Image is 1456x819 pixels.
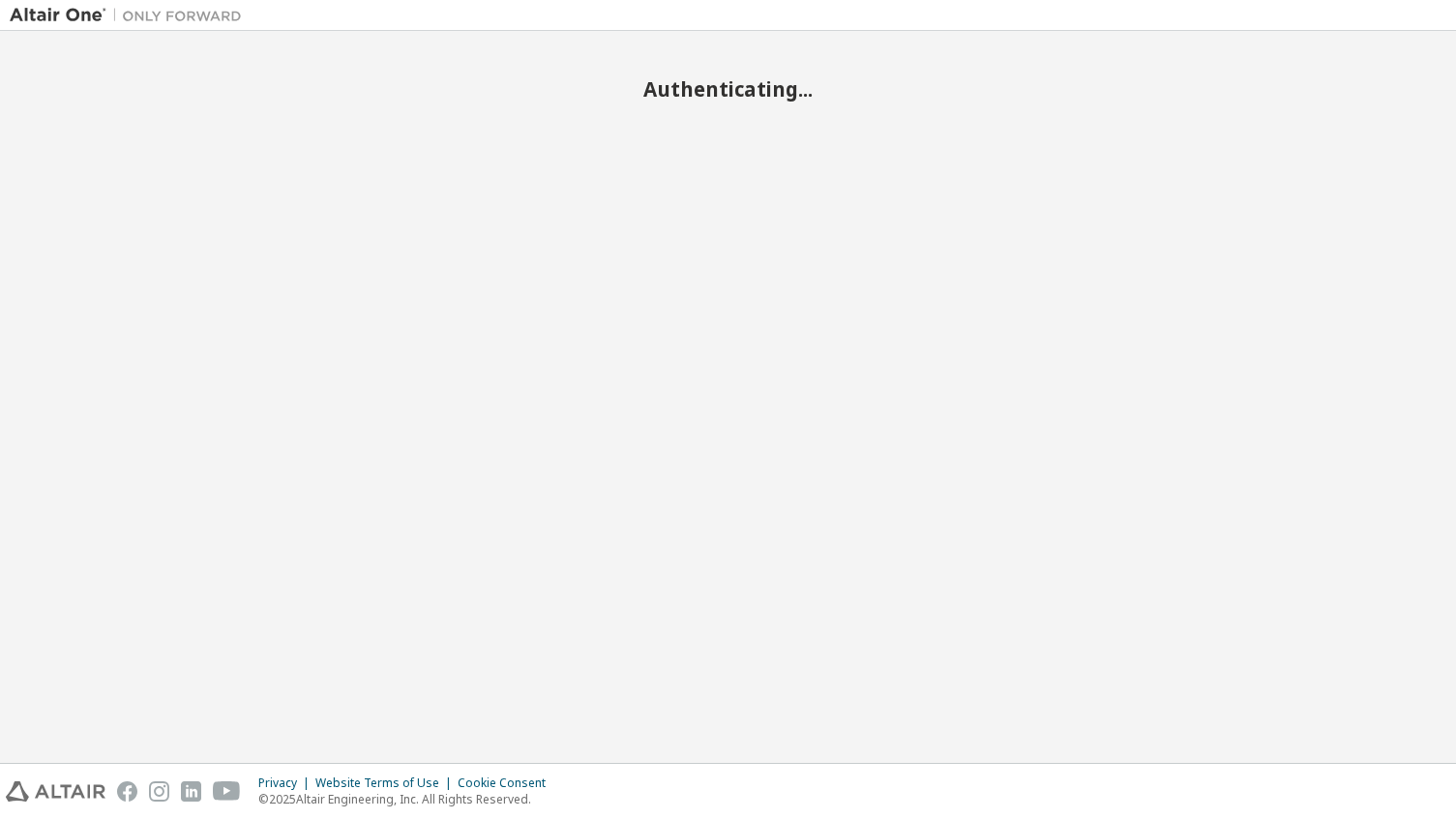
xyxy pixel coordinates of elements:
h2: Authenticating... [10,76,1446,102]
p: © 2025 Altair Engineering, Inc. All Rights Reserved. [258,791,557,807]
img: facebook.svg [117,781,137,802]
div: Website Terms of Use [315,775,458,791]
img: instagram.svg [149,781,169,802]
div: Cookie Consent [458,775,557,791]
img: altair_logo.svg [6,781,105,802]
img: Altair One [10,6,252,25]
div: Privacy [258,775,315,791]
img: youtube.svg [213,781,241,802]
img: linkedin.svg [181,781,201,802]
